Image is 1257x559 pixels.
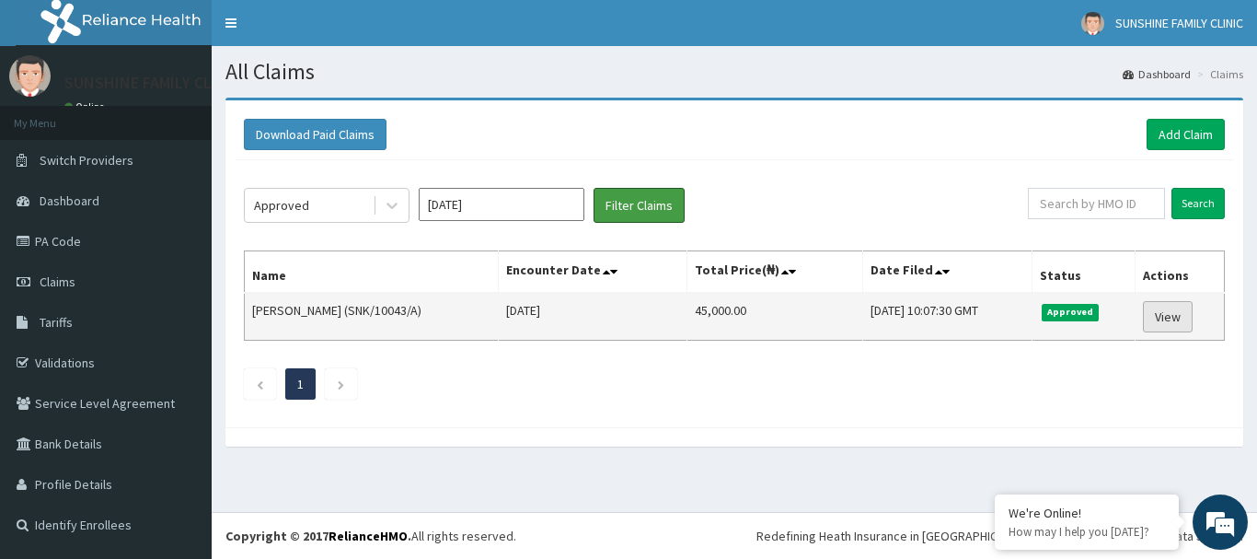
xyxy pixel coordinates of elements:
[40,274,75,290] span: Claims
[254,196,309,215] div: Approved
[1009,505,1165,521] div: We're Online!
[687,251,863,294] th: Total Price(₦)
[594,188,685,223] button: Filter Claims
[245,251,499,294] th: Name
[40,192,99,209] span: Dashboard
[1081,12,1104,35] img: User Image
[9,367,351,432] textarea: Type your message and hit 'Enter'
[1147,119,1225,150] a: Add Claim
[225,528,411,544] strong: Copyright © 2017 .
[244,119,386,150] button: Download Paid Claims
[862,251,1032,294] th: Date Filed
[687,293,863,341] td: 45,000.00
[862,293,1032,341] td: [DATE] 10:07:30 GMT
[498,251,687,294] th: Encounter Date
[756,527,1243,545] div: Redefining Heath Insurance in [GEOGRAPHIC_DATA] using Telemedicine and Data Science!
[245,293,499,341] td: [PERSON_NAME] (SNK/10043/A)
[96,103,309,127] div: Chat with us now
[498,293,687,341] td: [DATE]
[302,9,346,53] div: Minimize live chat window
[419,188,584,221] input: Select Month and Year
[337,376,345,392] a: Next page
[1171,188,1225,219] input: Search
[329,528,408,544] a: RelianceHMO
[40,152,133,169] span: Switch Providers
[9,55,51,97] img: User Image
[64,100,109,113] a: Online
[256,376,264,392] a: Previous page
[1123,66,1191,82] a: Dashboard
[1135,251,1224,294] th: Actions
[40,314,73,331] span: Tariffs
[34,92,75,138] img: d_794563401_company_1708531726252_794563401
[64,75,241,91] p: SUNSHINE FAMILY CLINIC
[225,60,1243,84] h1: All Claims
[1115,15,1243,31] span: SUNSHINE FAMILY CLINIC
[1193,66,1243,82] li: Claims
[212,512,1257,559] footer: All rights reserved.
[1042,304,1100,320] span: Approved
[1143,301,1193,332] a: View
[1028,188,1165,219] input: Search by HMO ID
[1009,524,1165,540] p: How may I help you today?
[1032,251,1135,294] th: Status
[107,164,254,350] span: We're online!
[297,376,304,392] a: Page 1 is your current page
